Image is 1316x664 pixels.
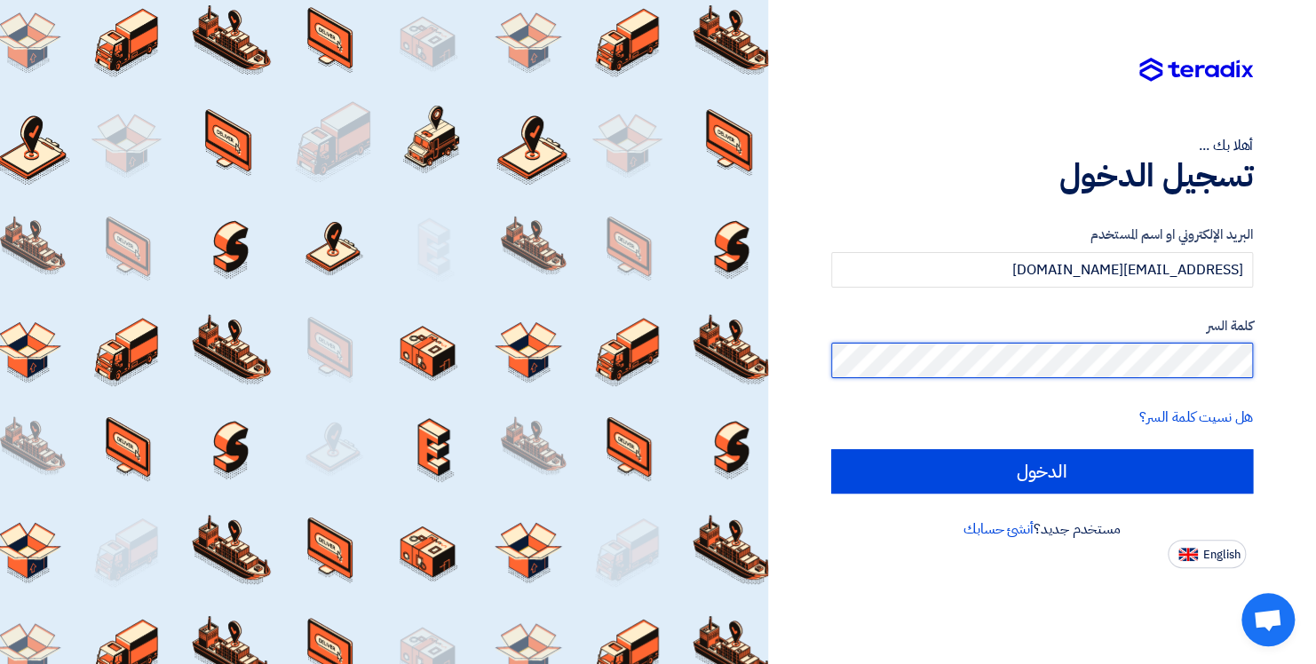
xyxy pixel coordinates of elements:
label: كلمة السر [831,316,1254,336]
span: English [1203,549,1241,561]
img: en-US.png [1178,548,1198,561]
img: Teradix logo [1139,58,1253,83]
div: أهلا بك ... [831,135,1254,156]
a: أنشئ حسابك [963,518,1034,540]
a: هل نسيت كلمة السر؟ [1139,407,1253,428]
button: English [1168,540,1246,568]
input: أدخل بريد العمل الإلكتروني او اسم المستخدم الخاص بك ... [831,252,1254,288]
label: البريد الإلكتروني او اسم المستخدم [831,225,1254,245]
h1: تسجيل الدخول [831,156,1254,195]
input: الدخول [831,449,1254,494]
div: Open chat [1241,593,1295,646]
div: مستخدم جديد؟ [831,518,1254,540]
